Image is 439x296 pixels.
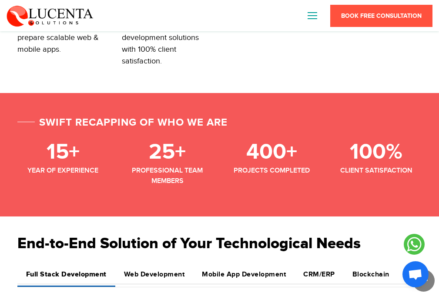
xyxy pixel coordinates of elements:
[295,265,344,284] a: CRM/ERP
[402,261,429,287] a: Open chat
[330,5,432,27] a: Book Free Consultation
[226,139,318,165] div: 400+
[122,139,213,165] div: 25+
[17,115,228,130] div: Swift Recapping of Who We Are
[124,270,185,279] h4: Web Development
[331,139,422,165] div: 100%
[341,12,422,20] span: Book Free Consultation
[7,4,94,27] img: Lucenta Solutions
[17,8,109,55] div: Here we utilize our skills & development strategies to prepare scalable web & mobile apps.
[352,270,389,279] h4: Blockchain
[226,165,318,176] div: Projects Completed
[122,165,213,186] div: Professional Team Members
[193,265,295,284] a: Mobile App Development
[17,235,422,262] h2: End-to-End Solution of Your Technological Needs
[17,139,109,165] div: 15+
[303,270,335,279] h4: CRM/ERP
[115,265,194,284] a: Web Development
[122,8,213,67] div: The final phase is to deliver eminent development solutions with 100% client satisfaction.
[26,270,107,279] h4: Full Stack Development
[17,165,109,176] div: Year of Experience
[202,270,286,279] h4: Mobile App Development
[17,265,115,284] a: Full Stack Development
[331,165,422,176] div: Client Satisfaction
[344,265,398,284] a: Blockchain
